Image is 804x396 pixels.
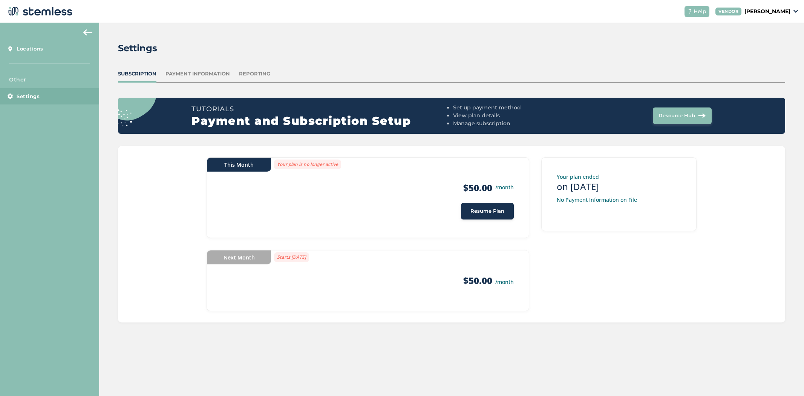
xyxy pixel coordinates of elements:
[118,70,156,78] div: Subscription
[470,207,504,215] span: Resume Plan
[793,10,798,13] img: icon_down-arrow-small-66adaf34.svg
[274,160,341,169] label: Your plan is no longer active
[453,112,581,120] li: View plan details
[715,8,741,15] div: VENDOR
[653,107,712,124] button: Resource Hub
[6,4,72,19] img: logo-dark-0685b13c.svg
[239,70,270,78] div: Reporting
[453,104,581,112] li: Set up payment method
[207,158,271,172] div: This Month
[274,252,309,262] label: Starts [DATE]
[118,41,157,55] h2: Settings
[453,120,581,127] li: Manage subscription
[165,70,230,78] div: Payment Information
[463,274,492,287] strong: $50.00
[191,104,450,114] h3: Tutorials
[557,181,681,193] h3: on [DATE]
[495,278,514,285] small: /month
[107,72,156,126] img: circle_dots-9438f9e3.svg
[17,93,40,100] span: Settings
[659,112,695,120] span: Resource Hub
[461,203,514,219] button: Resume Plan
[495,183,514,191] small: /month
[207,250,271,264] div: Next Month
[17,45,43,53] span: Locations
[191,114,450,128] h2: Payment and Subscription Setup
[766,360,804,396] iframe: Chat Widget
[557,196,681,204] p: No Payment Information on File
[688,9,692,14] img: icon-help-white-03924b79.svg
[694,8,706,15] span: Help
[463,182,492,194] strong: $50.00
[83,29,92,35] img: icon-arrow-back-accent-c549486e.svg
[744,8,790,15] p: [PERSON_NAME]
[557,173,681,181] p: Your plan ended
